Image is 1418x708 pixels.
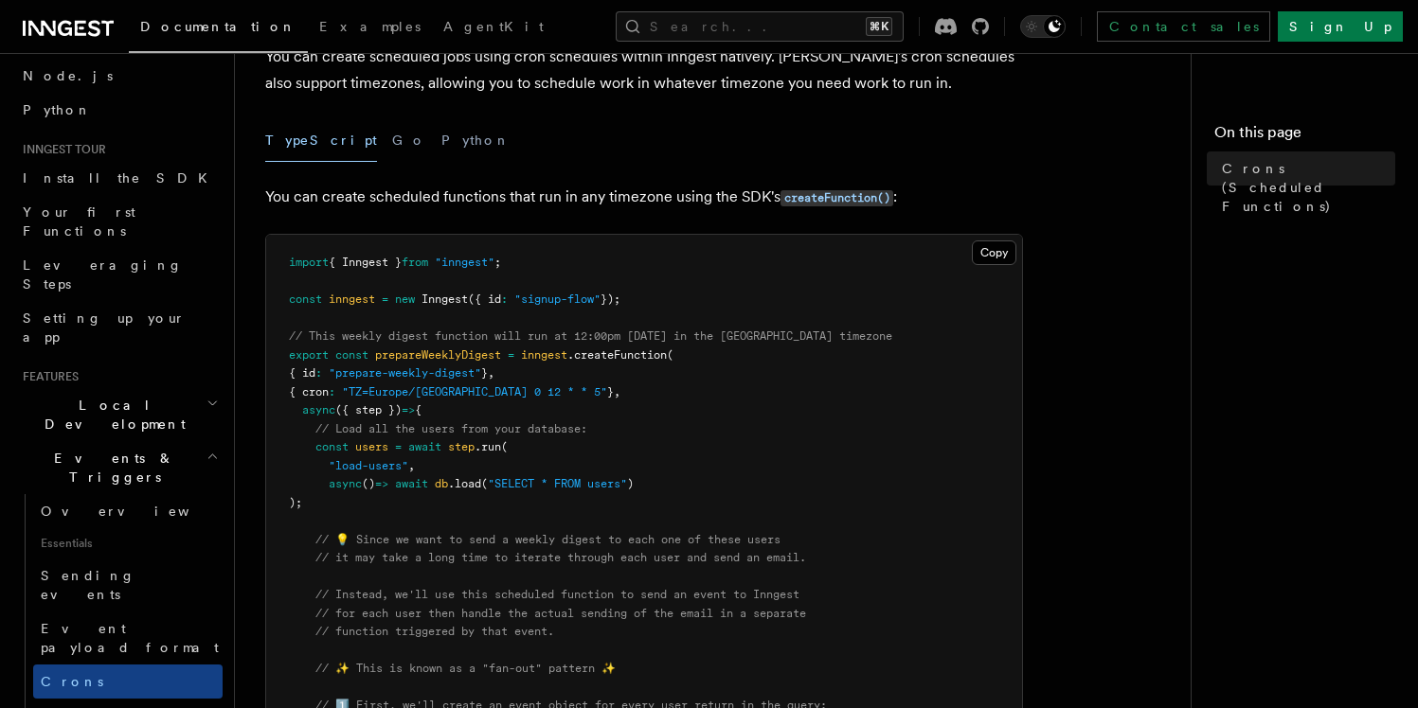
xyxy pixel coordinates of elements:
span: = [395,440,402,453]
span: async [329,477,362,490]
span: Node.js [23,68,113,83]
span: Sending events [41,568,135,602]
a: Leveraging Steps [15,248,223,301]
span: async [302,403,335,416]
a: Install the SDK [15,161,223,195]
button: TypeScript [265,119,377,162]
span: Documentation [140,19,296,34]
span: Overview [41,504,236,519]
button: Go [392,119,426,162]
span: Inngest [422,292,468,306]
button: Copy [972,240,1016,265]
button: Events & Triggers [15,441,223,494]
span: Crons (Scheduled Functions) [1222,159,1395,216]
span: step [448,440,475,453]
a: createFunction() [781,187,893,205]
span: users [355,440,388,453]
span: export [289,348,329,362]
span: { cron [289,385,329,398]
span: Features [15,369,79,384]
a: Contact sales [1097,11,1270,42]
span: "inngest" [435,256,494,269]
a: AgentKit [432,6,555,51]
span: : [501,292,508,306]
span: , [408,459,415,472]
span: // This weekly digest function will run at 12:00pm [DATE] in the [GEOGRAPHIC_DATA] timezone [289,329,892,343]
span: , [614,385,620,398]
span: .load [448,477,481,490]
span: // 💡 Since we want to send a weekly digest to each one of these users [315,533,781,546]
a: Crons (Scheduled Functions) [1214,151,1395,223]
span: AgentKit [443,19,544,34]
a: Event payload format [33,611,223,664]
a: Examples [308,6,432,51]
span: // Load all the users from your database: [315,422,587,435]
span: // ✨ This is known as a "fan-out" pattern ✨ [315,662,616,675]
span: inngest [521,348,567,362]
span: db [435,477,448,490]
span: => [375,477,388,490]
a: Your first Functions [15,195,223,248]
span: .createFunction [567,348,667,362]
span: Local Development [15,396,206,434]
span: Events & Triggers [15,449,206,487]
span: () [362,477,375,490]
button: Python [441,119,511,162]
span: Crons [41,674,103,689]
a: Python [15,93,223,127]
span: import [289,256,329,269]
span: Leveraging Steps [23,257,183,292]
span: Examples [319,19,421,34]
span: ) [627,477,634,490]
code: createFunction() [781,190,893,206]
span: await [408,440,441,453]
span: Event payload format [41,621,219,655]
span: } [607,385,614,398]
span: ( [481,477,488,490]
span: ; [494,256,501,269]
span: Your first Functions [23,204,135,239]
span: = [382,292,388,306]
span: new [395,292,415,306]
p: You can create scheduled jobs using cron schedules within Inngest natively. [PERSON_NAME]'s cron ... [265,44,1023,97]
a: Node.js [15,59,223,93]
button: Local Development [15,388,223,441]
span: "SELECT * FROM users" [488,477,627,490]
span: Setting up your app [23,310,186,345]
span: { id [289,366,315,380]
span: = [508,348,514,362]
span: } [481,366,488,380]
span: "load-users" [329,459,408,472]
span: "TZ=Europe/[GEOGRAPHIC_DATA] 0 12 * * 5" [342,385,607,398]
a: Crons [33,664,223,699]
span: ( [667,348,673,362]
kbd: ⌘K [866,17,892,36]
a: Overview [33,494,223,528]
span: => [402,403,415,416]
span: { Inngest } [329,256,402,269]
a: Sign Up [1278,11,1403,42]
span: // it may take a long time to iterate through each user and send an email. [315,551,806,564]
span: const [315,440,349,453]
span: : [315,366,322,380]
span: Python [23,102,92,117]
span: inngest [329,292,375,306]
span: , [488,366,494,380]
span: ({ step }) [335,403,402,416]
span: ( [501,440,508,453]
span: prepareWeeklyDigest [375,348,501,362]
p: You can create scheduled functions that run in any timezone using the SDK's : [265,184,1023,211]
button: Toggle dark mode [1020,15,1066,38]
span: .run [475,440,501,453]
h4: On this page [1214,121,1395,151]
span: const [289,292,322,306]
span: : [329,385,335,398]
span: { [415,403,422,416]
a: Setting up your app [15,301,223,354]
span: const [335,348,368,362]
a: Documentation [129,6,308,53]
span: // for each user then handle the actual sending of the email in a separate [315,607,806,620]
span: Essentials [33,528,223,558]
span: ); [289,496,302,509]
span: await [395,477,428,490]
